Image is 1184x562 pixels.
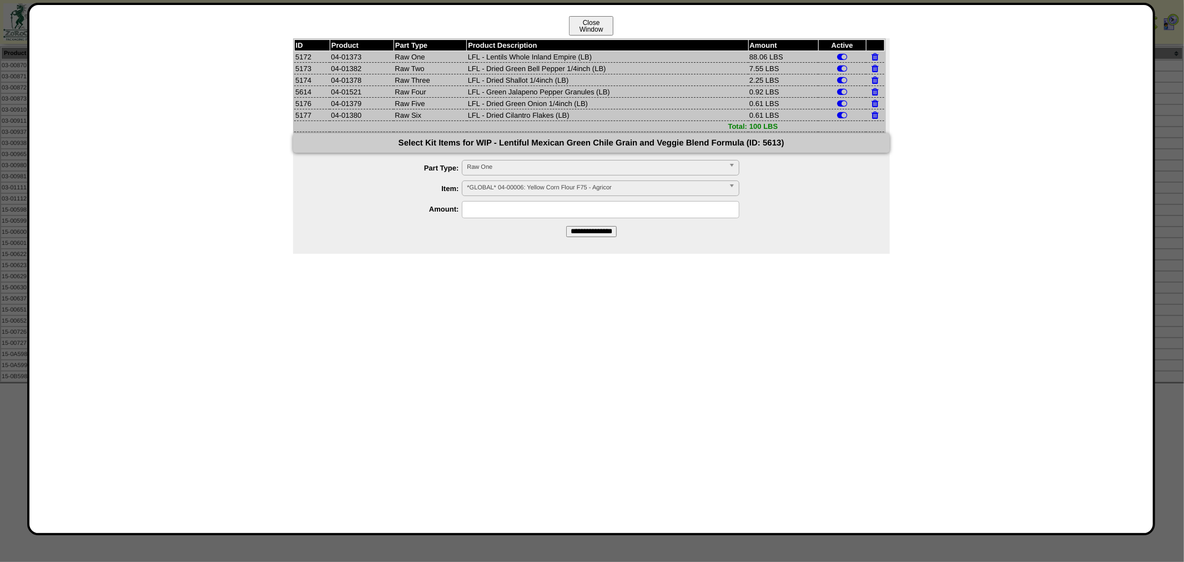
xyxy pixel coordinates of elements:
th: ID [294,40,330,51]
td: Raw Five [394,98,466,109]
th: Product Description [467,40,748,51]
td: 2.25 LBS [748,74,818,86]
td: Total: [294,121,748,132]
td: LFL - Green Jalapeno Pepper Granules (LB) [467,86,748,98]
th: Amount [748,40,818,51]
td: 04-01521 [330,86,394,98]
td: 04-01378 [330,74,394,86]
td: 04-01380 [330,109,394,121]
td: 5174 [294,74,330,86]
td: 0.61 LBS [748,109,818,121]
td: LFL - Lentils Whole Inland Empire (LB) [467,51,748,63]
td: LFL - Dried Shallot 1/4inch (LB) [467,74,748,86]
td: Raw Six [394,109,466,121]
td: 88.06 LBS [748,51,818,63]
td: LFL - Dried Green Bell Pepper 1/4inch (LB) [467,63,748,74]
td: 5177 [294,109,330,121]
td: 0.92 LBS [748,86,818,98]
td: Raw Four [394,86,466,98]
td: Raw Three [394,74,466,86]
td: 5172 [294,51,330,63]
label: Amount: [315,205,462,213]
td: Raw One [394,51,466,63]
td: LFL - Dried Cilantro Flakes (LB) [467,109,748,121]
td: 04-01373 [330,51,394,63]
span: *GLOBAL* 04-00006: Yellow Corn Flour F75 - Agricor [467,181,724,194]
span: Raw One [467,160,724,174]
td: 0.61 LBS [748,98,818,109]
td: 5614 [294,86,330,98]
button: CloseWindow [569,16,613,36]
th: Active [818,40,866,51]
td: 7.55 LBS [748,63,818,74]
th: Product [330,40,394,51]
th: Part Type [394,40,466,51]
label: Part Type: [315,164,462,172]
td: LFL - Dried Green Onion 1/4inch (LB) [467,98,748,109]
div: Select Kit Items for WIP - Lentiful Mexican Green Chile Grain and Veggie Blend Formula (ID: 5613) [293,133,890,153]
a: CloseWindow [568,25,614,33]
td: Raw Two [394,63,466,74]
td: 5173 [294,63,330,74]
td: 5176 [294,98,330,109]
td: 04-01382 [330,63,394,74]
label: Item: [315,184,462,193]
td: 100 LBS [748,121,818,132]
td: 04-01379 [330,98,394,109]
